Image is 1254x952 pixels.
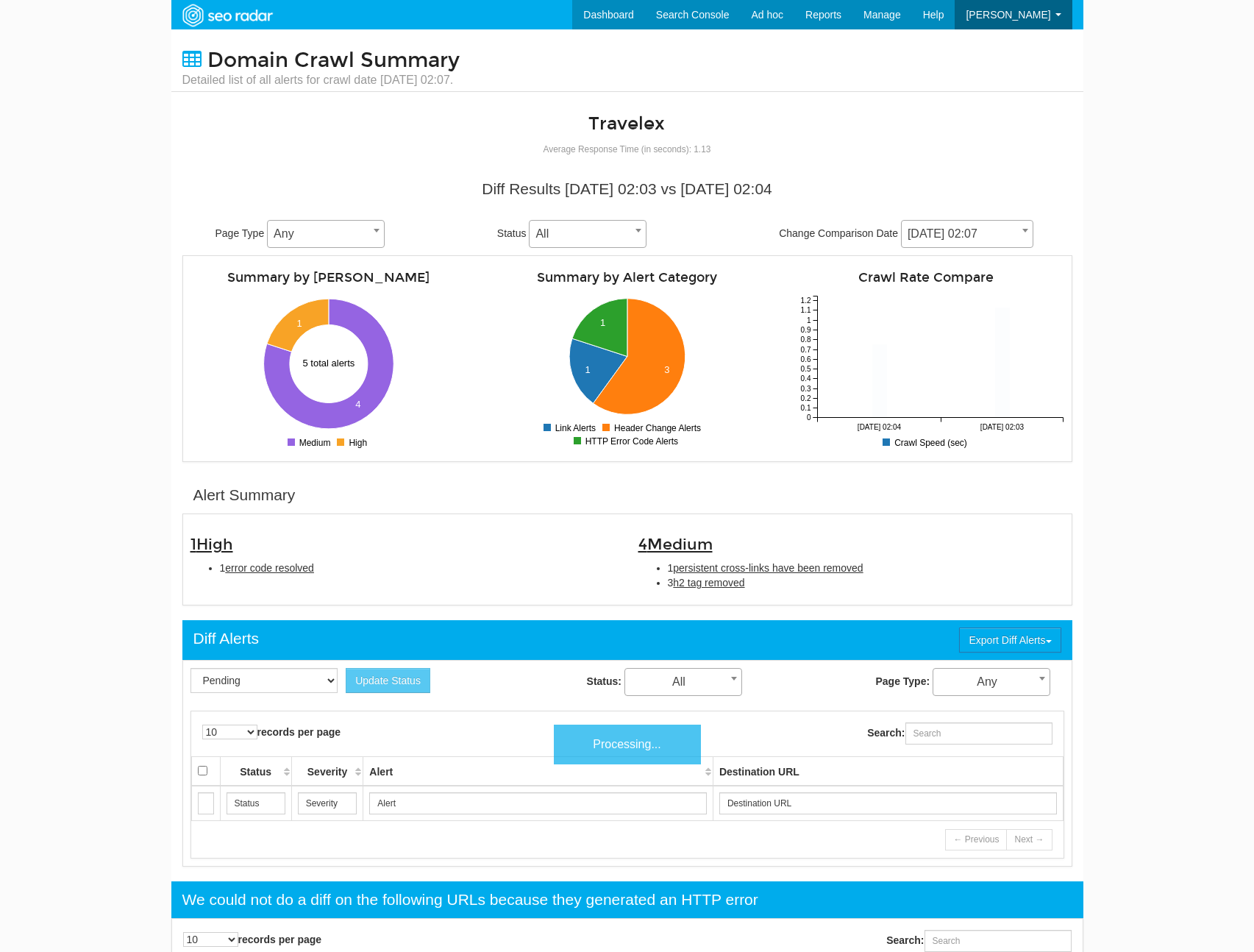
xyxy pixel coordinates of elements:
span: Reports [805,9,841,21]
span: Any [933,668,1050,696]
a: ← Previous [945,829,1007,850]
div: Processing... [554,725,701,765]
span: Any [268,224,384,244]
span: [PERSON_NAME] [966,9,1050,21]
small: Average Response Time (in seconds): 1.13 [544,144,711,154]
h4: Summary by [PERSON_NAME] [190,271,467,285]
span: Page Type [215,227,265,239]
tspan: 0.3 [800,385,811,393]
span: 09/03/2025 02:07 [902,224,1033,244]
button: Export Diff Alerts [959,628,1061,653]
tspan: 1 [806,316,811,324]
span: All [625,672,741,692]
strong: Status: [587,675,621,687]
label: Search: [886,930,1071,952]
tspan: [DATE] 02:03 [980,423,1024,431]
span: All [530,224,646,244]
strong: Page Type: [875,675,930,687]
text: 5 total alerts [303,358,355,369]
tspan: 0.9 [800,326,811,334]
tspan: 0 [806,413,811,422]
input: Search: [905,722,1052,745]
tspan: 1.2 [800,296,811,305]
li: 3 [668,575,1064,590]
h4: Summary by Alert Category [489,271,766,285]
label: records per page [183,932,322,947]
input: Search [369,792,707,814]
tspan: 1.1 [800,306,811,314]
span: Ad hoc [751,9,783,21]
th: Severity [291,756,363,786]
tspan: 0.6 [800,355,811,363]
span: 1 [190,535,233,554]
input: Search [298,792,357,814]
tspan: 0.5 [800,365,811,373]
span: h2 tag removed [673,577,744,589]
li: 1 [668,561,1064,575]
span: 4 [638,535,713,554]
div: Diff Results [DATE] 02:03 vs [DATE] 02:04 [193,178,1061,200]
span: Change Comparison Date [779,227,898,239]
span: Help [923,9,944,21]
tspan: 0.8 [800,335,811,344]
button: Update Status [346,668,430,693]
span: Domain Crawl Summary [207,48,460,73]
span: Any [267,220,385,248]
span: High [196,535,233,554]
select: records per page [202,725,257,739]
span: All [624,668,742,696]
span: Any [933,672,1050,692]
tspan: 0.2 [800,394,811,402]
tspan: 0.7 [800,346,811,354]
tspan: 0.1 [800,404,811,412]
span: Medium [647,535,713,554]
small: Detailed list of all alerts for crawl date [DATE] 02:07. [182,72,460,88]
div: Diff Alerts [193,628,259,650]
label: Search: [867,722,1052,745]
div: We could not do a diff on the following URLs because they generated an HTTP error [182,889,758,911]
a: Travelex [588,113,665,135]
span: persistent cross-links have been removed [673,562,863,574]
div: Alert Summary [193,484,296,506]
h4: Crawl Rate Compare [788,271,1064,285]
span: Manage [863,9,901,21]
span: 09/03/2025 02:07 [901,220,1033,248]
tspan: 0.4 [800,374,811,383]
input: Search [227,792,285,814]
label: records per page [202,725,341,739]
th: Destination URL [713,756,1063,786]
th: Alert [363,756,713,786]
a: Next → [1006,829,1052,850]
select: records per page [183,932,238,947]
span: error code resolved [225,562,314,574]
tspan: [DATE] 02:04 [857,423,901,431]
img: SEORadar [177,2,278,29]
input: Search [198,792,214,814]
input: Search: [925,930,1072,952]
th: Status [220,756,291,786]
li: 1 [220,561,616,575]
span: Status [497,227,527,239]
input: Search [719,792,1057,814]
span: All [529,220,646,248]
